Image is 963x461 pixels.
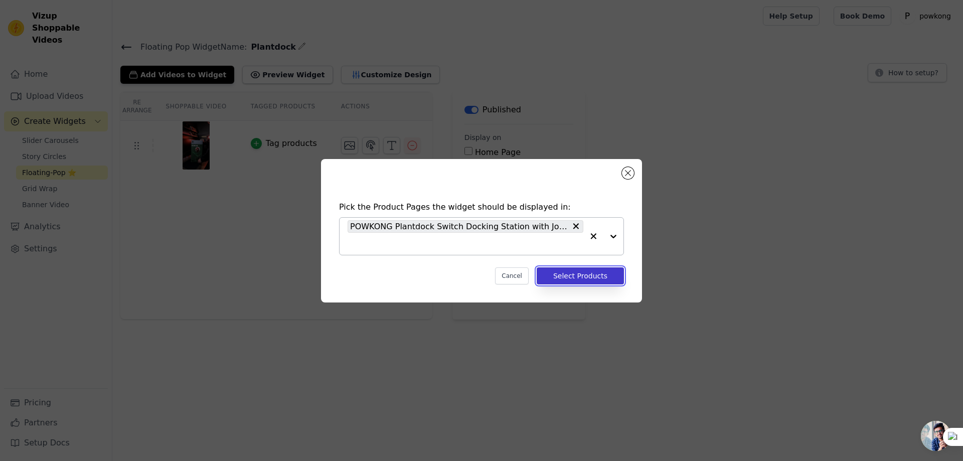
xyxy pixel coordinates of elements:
[350,220,569,233] span: POWKONG Plantdock Switch Docking Station with Joy-Con Charger - Piranha
[921,421,951,451] a: 开放式聊天
[537,267,624,284] button: Select Products
[495,267,529,284] button: Cancel
[339,201,624,213] h4: Pick the Product Pages the widget should be displayed in:
[622,167,634,179] button: Close modal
